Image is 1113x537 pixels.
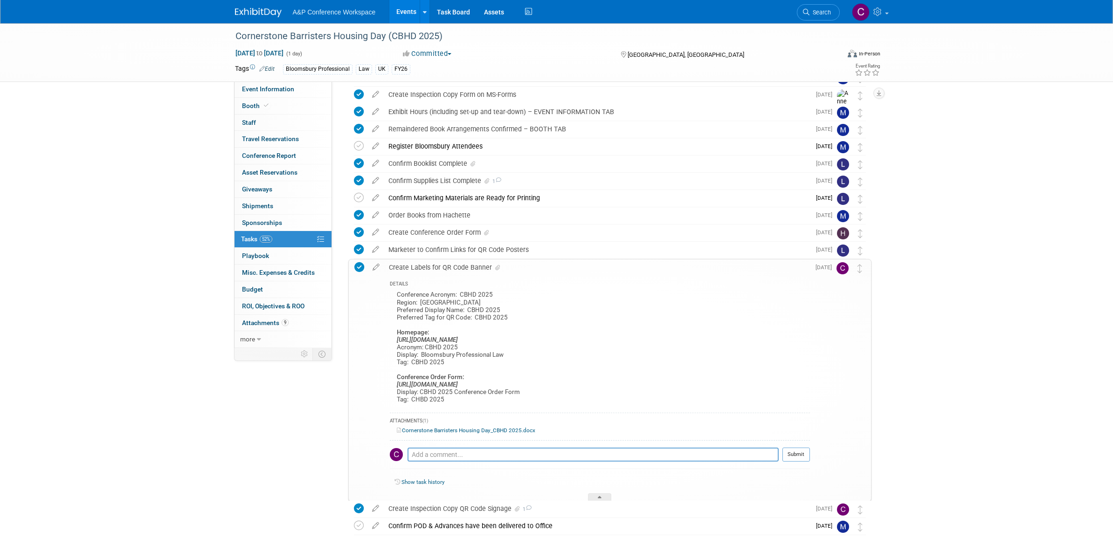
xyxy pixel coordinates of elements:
a: edit [368,263,384,272]
div: Confirm Marketing Materials are Ready for Printing [384,190,810,206]
i: Booth reservation complete [264,103,269,108]
span: [DATE] [816,160,837,167]
img: Matt Hambridge [837,141,849,153]
span: [DATE] [816,91,837,98]
span: [DATE] [816,195,837,201]
img: Louise Morgan [837,176,849,188]
img: Christine Ritchlin [836,262,849,274]
span: [DATE] [816,177,837,184]
i: Move task [858,523,863,531]
span: Staff [242,119,256,126]
div: UK [375,64,388,74]
div: Event Rating [855,64,880,68]
div: In-Person [858,50,880,57]
i: Move task [858,246,863,255]
a: edit [367,194,384,202]
span: Event Information [242,85,294,93]
div: Confirm POD & Advances have been delivered to Office [384,518,810,534]
div: Conference Acronym: CBHD 2025 Region: [GEOGRAPHIC_DATA] Preferred Display Name: CBHD 2025 Preferr... [390,289,810,408]
span: more [240,335,255,343]
span: Asset Reservations [242,169,297,176]
span: A&P Conference Workspace [293,8,376,16]
i: Move task [858,505,863,514]
span: Sponsorships [242,219,282,226]
img: Format-Inperson.png [848,50,857,57]
span: 1 [491,178,501,184]
td: Toggle Event Tabs [312,348,332,360]
span: Travel Reservations [242,135,299,143]
a: Tasks52% [235,231,332,247]
span: [GEOGRAPHIC_DATA], [GEOGRAPHIC_DATA] [628,51,744,58]
span: to [255,49,264,57]
a: edit [367,228,384,237]
td: Tags [235,64,275,75]
span: [DATE] [816,212,837,218]
i: Move task [858,143,863,152]
span: Playbook [242,252,269,259]
span: Misc. Expenses & Credits [242,269,315,276]
div: Marketer to Confirm Links for QR Code Posters [384,242,810,258]
span: [DATE] [816,246,837,253]
span: [DATE] [816,505,837,512]
a: Travel Reservations [235,131,332,147]
a: edit [367,504,384,513]
i: [URL][DOMAIN_NAME] [397,336,458,343]
button: Committed [400,49,455,59]
i: Move task [858,160,863,169]
a: edit [367,211,384,219]
span: [DATE] [816,143,837,150]
a: Edit [259,66,275,72]
span: [DATE] [816,126,837,132]
a: Conference Report [235,148,332,164]
a: Event Information [235,81,332,97]
div: Cornerstone Barristers Housing Day (CBHD 2025) [232,28,826,45]
span: [DATE] [816,229,837,236]
div: Register Bloomsbury Attendees [384,138,810,154]
img: Matt Hambridge [837,521,849,533]
span: Giveaways [242,185,272,193]
img: Hannah Siegel [837,227,849,239]
span: [DATE] [DATE] [235,49,284,57]
button: Submit [782,448,810,462]
span: 1 [521,506,532,512]
img: Louise Morgan [837,158,849,170]
a: edit [367,108,384,116]
i: Move task [858,126,863,135]
a: Sponsorships [235,215,332,231]
img: ExhibitDay [235,8,282,17]
a: edit [367,159,384,168]
img: Matt Hambridge [837,107,849,119]
div: Create Conference Order Form [384,224,810,240]
a: Booth [235,98,332,114]
a: Budget [235,281,332,298]
img: Christine Ritchlin [837,503,849,516]
img: Louise Morgan [837,193,849,205]
img: Matt Hambridge [837,210,849,222]
span: (1 day) [285,51,302,57]
a: Staff [235,115,332,131]
span: Booth [242,102,270,109]
div: ATTACHMENTS [390,418,810,426]
i: Move task [858,195,863,204]
a: Cornerstone Barristers Housing Day_CBHD 2025.docx [397,427,535,434]
span: [DATE] [816,109,837,115]
i: [URL][DOMAIN_NAME] [397,381,458,388]
span: [DATE] [816,264,836,271]
i: Move task [858,229,863,238]
div: Event Format [785,48,881,62]
div: Order Books from Hachette [384,207,810,223]
span: [DATE] [816,523,837,529]
img: Christine Ritchlin [390,448,403,461]
div: Bloomsbury Professional [283,64,353,74]
a: edit [367,522,384,530]
div: Create Labels for QR Code Banner [384,259,810,275]
i: Move task [858,177,863,186]
a: edit [367,142,384,150]
a: Show task history [401,479,444,485]
a: Shipments [235,198,332,214]
div: Create Inspection Copy Form on MS-Forms [384,87,810,102]
a: Playbook [235,248,332,264]
b: Homepage: [397,329,429,336]
span: Attachments [242,319,289,326]
a: ROI, Objectives & ROO [235,298,332,314]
